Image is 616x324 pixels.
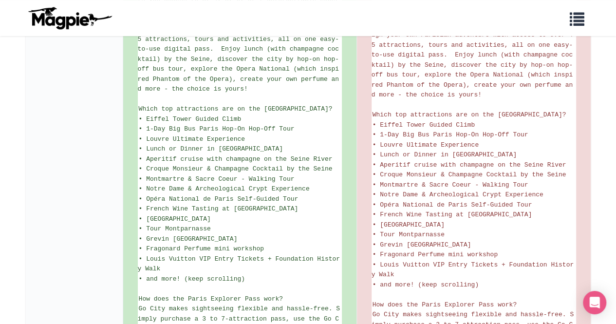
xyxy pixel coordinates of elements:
[139,235,238,243] span: • Grevin [GEOGRAPHIC_DATA]
[139,135,245,143] span: • Louvre Ultimate Experience
[373,151,517,158] span: • Lunch or Dinner in [GEOGRAPHIC_DATA]
[373,231,445,238] span: • Tour Montparnasse
[139,185,310,192] span: • Notre Dame & Archeological Crypt Experience
[372,261,574,279] span: • Louis Vuitton VIP Entry Tickets + Foundation History Walk
[373,201,532,209] span: • Opéra National de Paris Self-Guided Tour
[373,211,532,218] span: • French Wine Tasting at [GEOGRAPHIC_DATA]
[373,141,479,149] span: • Louvre Ultimate Experience
[373,281,479,288] span: • and more! (keep scrolling)
[26,6,113,30] img: logo-ab69f6fb50320c5b225c76a69d11143b.png
[139,145,283,152] span: • Lunch or Dinner in [GEOGRAPHIC_DATA]
[373,191,543,198] span: • Notre Dame & Archeological Crypt Experience
[139,215,211,223] span: • [GEOGRAPHIC_DATA]
[139,105,333,113] span: Which top attractions are on the [GEOGRAPHIC_DATA]?
[373,111,566,118] span: Which top attractions are on the [GEOGRAPHIC_DATA]?
[373,131,528,138] span: • 1-Day Big Bus Paris Hop-On Hop-Off Tour
[373,241,471,248] span: • Grevin [GEOGRAPHIC_DATA]
[373,121,475,129] span: • Eiffel Tower Guided Climb
[373,181,528,189] span: • Montmartre & Sacre Coeur - Walking Tour
[373,171,566,178] span: • Croque Monsieur & Champagne Cocktail by the Seine
[373,161,566,169] span: • Aperitif cruise with champagne on the Seine River
[139,275,245,283] span: • and more! (keep scrolling)
[139,155,333,163] span: • Aperitif cruise with champagne on the Seine River
[373,221,445,229] span: • [GEOGRAPHIC_DATA]
[138,255,340,273] span: • Louis Vuitton VIP Entry Tickets + Foundation History Walk
[139,195,299,203] span: • Opéra National de Paris Self-Guided Tour
[139,295,283,303] span: How does the Paris Explorer Pass work?
[583,291,606,314] div: Open Intercom Messenger
[373,251,498,258] span: • Fragonard Perfume mini workshop
[373,301,517,308] span: How does the Paris Explorer Pass work?
[139,125,295,133] span: • 1-Day Big Bus Paris Hop-On Hop-Off Tour
[139,205,299,212] span: • French Wine Tasting at [GEOGRAPHIC_DATA]
[139,165,333,172] span: • Croque Monsieur & Champagne Cocktail by the Seine
[139,175,295,183] span: • Montmartre & Sacre Coeur - Walking Tour
[139,245,264,252] span: • Fragonard Perfume mini workshop
[139,225,211,232] span: • Tour Montparnasse
[139,115,242,123] span: • Eiffel Tower Guided Climb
